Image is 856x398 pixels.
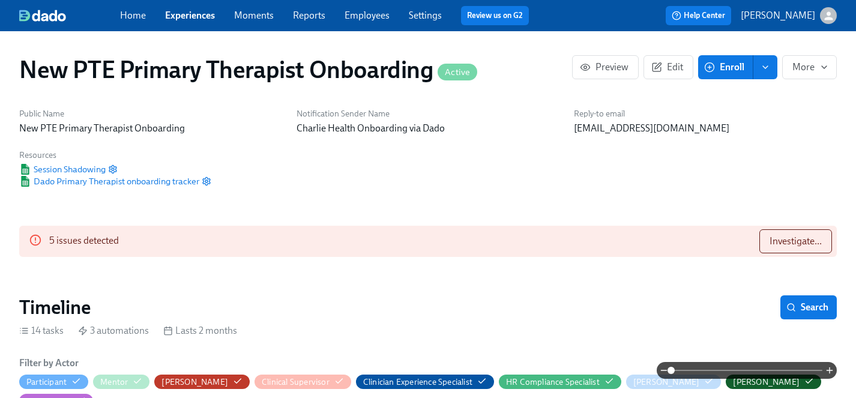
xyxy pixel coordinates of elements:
[461,6,529,25] button: Review us on G2
[19,55,477,84] h1: New PTE Primary Therapist Onboarding
[759,229,832,253] button: Investigate...
[297,122,559,135] p: Charlie Health Onboarding via Dado
[572,55,639,79] button: Preview
[161,376,228,388] div: Hide Clarissa
[19,163,106,175] a: Google SheetSession Shadowing
[345,10,390,21] a: Employees
[93,375,149,389] button: Mentor
[19,295,91,319] h2: Timeline
[753,55,777,79] button: enroll
[19,375,88,389] button: Participant
[154,375,250,389] button: [PERSON_NAME]
[409,10,442,21] a: Settings
[19,10,120,22] a: dado
[654,61,683,73] span: Edit
[78,324,149,337] div: 3 automations
[255,375,351,389] button: Clinical Supervisor
[234,10,274,21] a: Moments
[780,295,837,319] button: Search
[19,176,31,187] img: Google Sheet
[165,10,215,21] a: Experiences
[19,108,282,119] h6: Public Name
[707,61,744,73] span: Enroll
[19,175,199,187] a: Google SheetDado Primary Therapist onboarding tracker
[633,376,700,388] div: Hide Meg Dawson
[438,68,477,77] span: Active
[19,122,282,135] p: New PTE Primary Therapist Onboarding
[120,10,146,21] a: Home
[506,376,600,388] div: Hide HR Compliance Specialist
[698,55,753,79] button: Enroll
[792,61,827,73] span: More
[499,375,621,389] button: HR Compliance Specialist
[293,10,325,21] a: Reports
[770,235,822,247] span: Investigate...
[26,376,67,388] div: Hide Participant
[49,229,119,253] div: 5 issues detected
[741,9,815,22] p: [PERSON_NAME]
[100,376,128,388] div: Hide Mentor
[789,301,828,313] span: Search
[163,324,237,337] div: Lasts 2 months
[626,375,722,389] button: [PERSON_NAME]
[741,7,837,24] button: [PERSON_NAME]
[574,122,837,135] p: [EMAIL_ADDRESS][DOMAIN_NAME]
[262,376,330,388] div: Hide Clinical Supervisor
[19,324,64,337] div: 14 tasks
[19,10,66,22] img: dado
[19,164,31,175] img: Google Sheet
[19,175,199,187] span: Dado Primary Therapist onboarding tracker
[467,10,523,22] a: Review us on G2
[19,149,211,161] h6: Resources
[644,55,693,79] button: Edit
[363,376,472,388] div: Hide Clinician Experience Specialist
[19,163,106,175] span: Session Shadowing
[574,108,837,119] h6: Reply-to email
[782,55,837,79] button: More
[733,376,800,388] div: Hide Paige Eber
[666,6,731,25] button: Help Center
[582,61,628,73] span: Preview
[19,357,79,370] h6: Filter by Actor
[356,375,494,389] button: Clinician Experience Specialist
[297,108,559,119] h6: Notification Sender Name
[726,375,821,389] button: [PERSON_NAME]
[672,10,725,22] span: Help Center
